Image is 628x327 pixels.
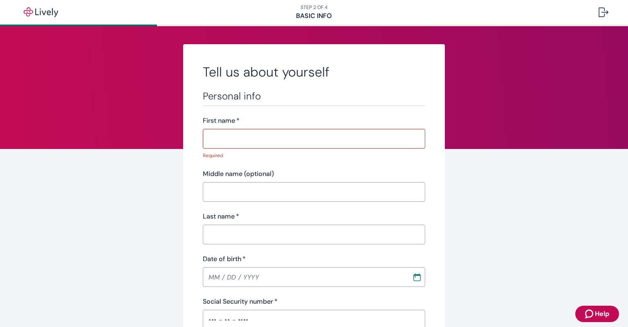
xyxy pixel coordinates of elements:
[203,90,425,102] h3: Personal info
[203,116,240,126] label: First name
[203,212,239,221] label: Last name
[595,309,609,319] span: Help
[575,306,619,322] button: Zendesk support iconHelp
[203,254,246,264] label: Date of birth
[203,169,274,179] label: Middle name (optional)
[203,269,406,285] input: MM / DD / YYYY
[585,309,595,319] svg: Zendesk support icon
[203,152,419,159] p: Required
[203,64,425,80] h2: Tell us about yourself
[18,7,64,17] img: Lively
[203,297,278,307] label: Social Security number
[413,273,421,281] svg: Calendar
[410,270,424,284] button: Choose date
[592,2,615,22] button: Log out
